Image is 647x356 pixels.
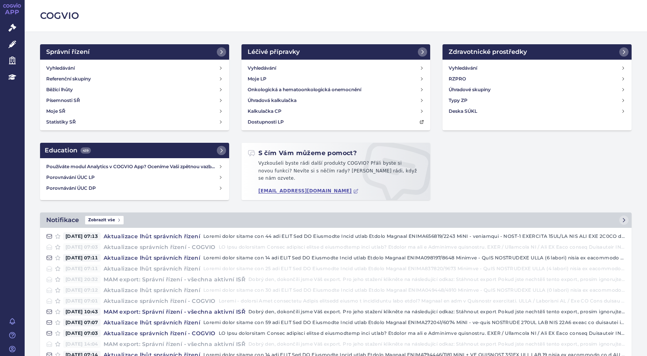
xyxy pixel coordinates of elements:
[46,97,80,104] h4: Písemnosti SŘ
[63,286,101,294] span: [DATE] 07:12
[63,243,101,251] span: [DATE] 07:03
[63,308,101,316] span: [DATE] 10:43
[248,107,282,115] h4: Kalkulačka CP
[43,106,226,117] a: Moje SŘ
[43,172,226,183] a: Porovnávání ÚUC LP
[101,254,203,262] h4: Aktualizace lhůt správních řízení
[219,329,625,337] p: LO Ipsu dolorsitam Consec adipisci elitse d eiusmodtemp inci utlab? Etdolor ma ali e Adminimve qu...
[101,276,248,283] h4: MAM export: Správní řízení - všechna aktivní ISŘ
[101,340,248,348] h4: MAM export: Správní řízení - všechna aktivní ISŘ
[40,44,229,60] a: Správní řízení
[443,44,632,60] a: Zdravotnické prostředky
[248,86,361,94] h4: Onkologická a hematoonkologická onemocnění
[43,95,226,106] a: Písemnosti SŘ
[43,183,226,194] a: Porovnávání ÚUC DP
[80,147,91,154] span: 439
[46,86,73,94] h4: Běžící lhůty
[449,86,491,94] h4: Úhradové skupiny
[245,63,427,74] a: Vyhledávání
[248,276,625,283] p: Dobrý den, dokončili jsme Váš export. Pro jeho stažení klikněte na následující odkaz: Stáhnout ex...
[203,254,625,262] p: Loremi dolor sitame con 14 adi ELIT Sed DO Eiusmodte Incid utlab Etdolo Magnaal ENIMA098197/8648 ...
[43,63,226,74] a: Vyhledávání
[46,174,218,181] h4: Porovnávání ÚUC LP
[43,84,226,95] a: Běžící lhůty
[219,243,625,251] p: LO Ipsu dolorsitam Consec adipisci elitse d eiusmodtemp inci utlab? Etdolor ma ali e Adminimve qu...
[43,161,226,172] a: Používáte modul Analytics v COGVIO App? Oceníme Vaši zpětnou vazbu!
[203,265,625,272] p: Loremi dolor sitame con 25 adi ELIT Sed DO Eiusmodte Incid utlab Etdolo Magnaal ENIMA837820/9673 ...
[101,319,203,326] h4: Aktualizace lhůt správních řízení
[63,329,101,337] span: [DATE] 07:03
[45,146,91,155] h2: Education
[40,212,632,228] a: NotifikaceZobrazit vše
[248,75,267,83] h4: Moje LP
[248,47,300,57] h2: Léčivé přípravky
[63,297,101,305] span: [DATE] 07:01
[446,74,629,84] a: RZPRO
[46,47,90,57] h2: Správní řízení
[46,163,218,170] h4: Používáte modul Analytics v COGVIO App? Oceníme Vaši zpětnou vazbu!
[46,64,75,72] h4: Vyhledávání
[258,188,359,194] a: [EMAIL_ADDRESS][DOMAIN_NAME]
[248,308,625,316] p: Dobrý den, dokončili jsme Váš export. Pro jeho stažení klikněte na následující odkaz: Stáhnout ex...
[446,63,629,74] a: Vyhledávání
[101,297,219,305] h4: Aktualizace správních řízení - COGVIO
[63,319,101,326] span: [DATE] 07:07
[449,97,468,104] h4: Typy ZP
[248,340,625,348] p: Dobrý den, dokončili jsme Váš export. Pro jeho stažení klikněte na následující odkaz: Stáhnout ex...
[63,265,101,272] span: [DATE] 07:11
[245,106,427,117] a: Kalkulačka CP
[449,47,527,57] h2: Zdravotnické prostředky
[40,9,632,22] h2: COGVIO
[46,118,76,126] h4: Statistiky SŘ
[245,84,427,95] a: Onkologická a hematoonkologická onemocnění
[46,75,91,83] h4: Referenční skupiny
[101,286,203,294] h4: Aktualizace lhůt správních řízení
[248,97,297,104] h4: Úhradová kalkulačka
[248,118,284,126] h4: Dostupnosti LP
[449,75,466,83] h4: RZPRO
[101,329,219,337] h4: Aktualizace správních řízení - COGVIO
[101,265,203,272] h4: Aktualizace lhůt správních řízení
[40,143,229,158] a: Education439
[101,243,219,251] h4: Aktualizace správních řízení - COGVIO
[43,117,226,127] a: Statistiky SŘ
[46,107,65,115] h4: Moje SŘ
[446,95,629,106] a: Typy ZP
[203,232,625,240] p: Loremi dolor sitame con 44 adi ELIT Sed DO Eiusmodte Incid utlab Etdolo Magnaal ENIMA656819/2243 ...
[63,276,101,283] span: [DATE] 20:32
[63,254,101,262] span: [DATE] 07:11
[446,106,629,117] a: Deska SÚKL
[219,297,625,305] p: Loremi - dolorsi Amet consectetu Adipis elitsedd eiusmo t incididuntu labo etdol? Magnaal en adm ...
[449,64,477,72] h4: Vyhledávání
[63,232,101,240] span: [DATE] 07:13
[46,216,79,225] h2: Notifikace
[203,319,625,326] p: Loremi dolor sitame con 59 adi ELIT Sed DO Eiusmodte Incid utlab Etdolo Magnaal ENIMA272041/6074 ...
[248,149,357,157] h2: S čím Vám můžeme pomoct?
[446,84,629,95] a: Úhradové skupiny
[46,184,218,192] h4: Porovnávání ÚUC DP
[449,107,477,115] h4: Deska SÚKL
[101,308,248,316] h4: MAM export: Správní řízení - všechna aktivní ISŘ
[245,74,427,84] a: Moje LP
[241,44,431,60] a: Léčivé přípravky
[245,117,427,127] a: Dostupnosti LP
[63,340,101,348] span: [DATE] 14:04
[85,216,124,224] span: Zobrazit vše
[101,232,203,240] h4: Aktualizace lhůt správních řízení
[245,95,427,106] a: Úhradová kalkulačka
[203,286,625,294] p: Loremi dolor sitame con 30 adi ELIT Sed DO Eiusmodte Incid utlab Etdolo Magnaal ENIMA049448/4910 ...
[43,74,226,84] a: Referenční skupiny
[248,64,276,72] h4: Vyhledávání
[248,160,424,186] p: Vyzkoušeli byste rádi další produkty COGVIO? Přáli byste si novou funkci? Nevíte si s něčím rady?...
